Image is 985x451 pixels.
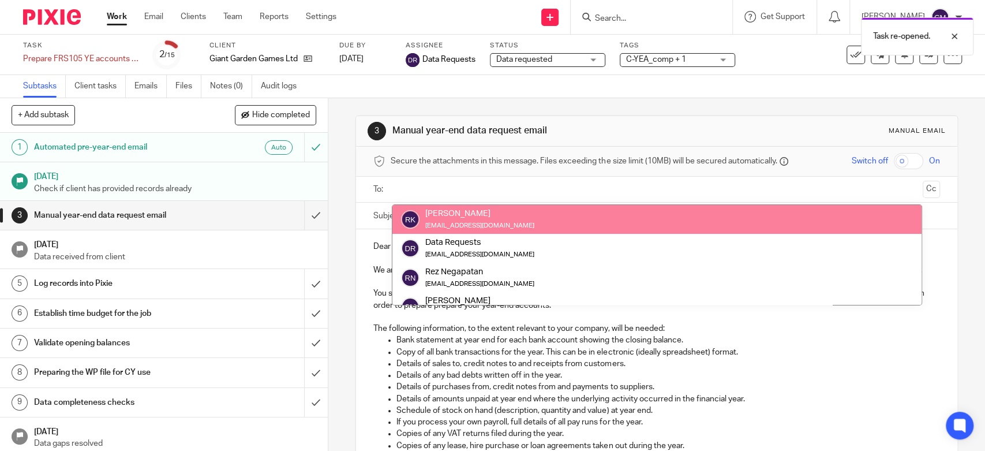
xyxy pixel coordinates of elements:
h1: Manual year-end data request email [392,125,681,137]
h1: [DATE] [34,423,316,438]
h1: Validate opening balances [34,334,207,352]
small: [EMAIL_ADDRESS][DOMAIN_NAME] [425,222,534,229]
img: svg%3E [401,239,420,258]
a: Team [223,11,242,23]
label: Client [209,41,325,50]
img: svg%3E [931,8,949,27]
div: Data Requests [425,237,534,248]
label: Due by [339,41,391,50]
span: [DATE] [339,55,364,63]
p: Giant Garden Games Ltd [209,53,298,65]
h1: Preparing the WP file for CY use [34,364,207,381]
a: Clients [181,11,206,23]
label: To: [373,184,386,195]
h1: Log records into Pixie [34,275,207,292]
p: You should have received our initial email relating to year-end shortly before the end of the fin... [373,288,939,311]
p: Task re-opened. [873,31,930,42]
label: Status [490,41,605,50]
p: If you process your own payroll, full details of all pay runs for the year. [396,416,939,428]
div: Prepare FRS105 YE accounts for YE ...1/25 [23,53,138,65]
div: 6 [12,305,28,322]
a: Subtasks [23,75,66,98]
div: Auto [265,140,293,155]
small: [EMAIL_ADDRESS][DOMAIN_NAME] [425,251,534,258]
div: 8 [12,364,28,381]
h1: [DATE] [34,236,316,251]
h1: Data completeness checks [34,394,207,411]
div: [PERSON_NAME] [425,295,586,307]
span: Hide completed [252,111,310,120]
p: Copy of all bank transactions for the year. This can be in electronic (ideally spreadsheet) format. [396,346,939,358]
img: svg%3E [406,53,420,67]
p: Data received from client [34,251,316,263]
button: Hide completed [235,105,316,125]
h1: [DATE] [34,168,316,182]
span: C-YEA_comp + 1 [626,55,686,64]
div: 7 [12,335,28,351]
p: Data gaps resolved [34,438,316,449]
div: 3 [368,122,386,140]
a: Work [107,11,127,23]
div: 5 [12,275,28,292]
p: We are looking at timelines for preparing the year-end accounts for Giant Garden Games Ltd for th... [373,264,939,276]
label: Assignee [406,41,475,50]
img: svg%3E [401,210,420,229]
h1: Automated pre-year-end email [34,139,207,156]
div: 2 [159,48,175,61]
a: Files [175,75,201,98]
span: On [929,155,940,167]
span: Secure the attachments in this message. Files exceeding the size limit (10MB) will be secured aut... [391,155,777,167]
span: Data requested [496,55,552,64]
div: 1 [12,139,28,155]
p: Schedule of stock on hand (description, quantity and value) at year end. [396,405,939,416]
img: svg%3E [401,297,420,316]
a: Settings [306,11,336,23]
button: + Add subtask [12,105,75,125]
p: Check if client has provided records already [34,183,316,195]
label: Task [23,41,138,50]
p: Copies of any VAT returns filed during the year. [396,428,939,439]
h1: Manual year-end data request email [34,207,207,224]
div: 3 [12,207,28,223]
label: Subject: [373,210,403,222]
img: Pixie [23,9,81,25]
small: /15 [164,52,175,58]
span: Switch off [852,155,888,167]
p: Details of amounts unpaid at year end where the underlying activity occurred in the financial year. [396,393,939,405]
p: Details of any bad debts written off in the year. [396,370,939,381]
div: [PERSON_NAME] [425,208,534,219]
a: Notes (0) [210,75,252,98]
a: Audit logs [261,75,305,98]
a: Reports [260,11,289,23]
a: Client tasks [74,75,126,98]
h1: Establish time budget for the job [34,305,207,322]
div: Rez Negapatan [425,266,534,277]
div: Manual email [889,126,946,136]
p: Details of purchases from, credit notes from and payments to suppliers. [396,381,939,393]
p: Details of sales to, credit notes to and receipts from customers. [396,358,939,370]
small: [EMAIL_ADDRESS][DOMAIN_NAME] [425,281,534,287]
div: 9 [12,394,28,411]
span: Data Requests [422,54,475,65]
p: The following information, to the extent relevant to your company, will be needed: [373,323,939,334]
img: svg%3E [401,269,420,287]
p: Dear [PERSON_NAME] [373,241,939,252]
a: Email [144,11,163,23]
a: Emails [134,75,167,98]
p: Bank statement at year end for each bank account showing the closing balance. [396,334,939,346]
button: Cc [923,181,940,198]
